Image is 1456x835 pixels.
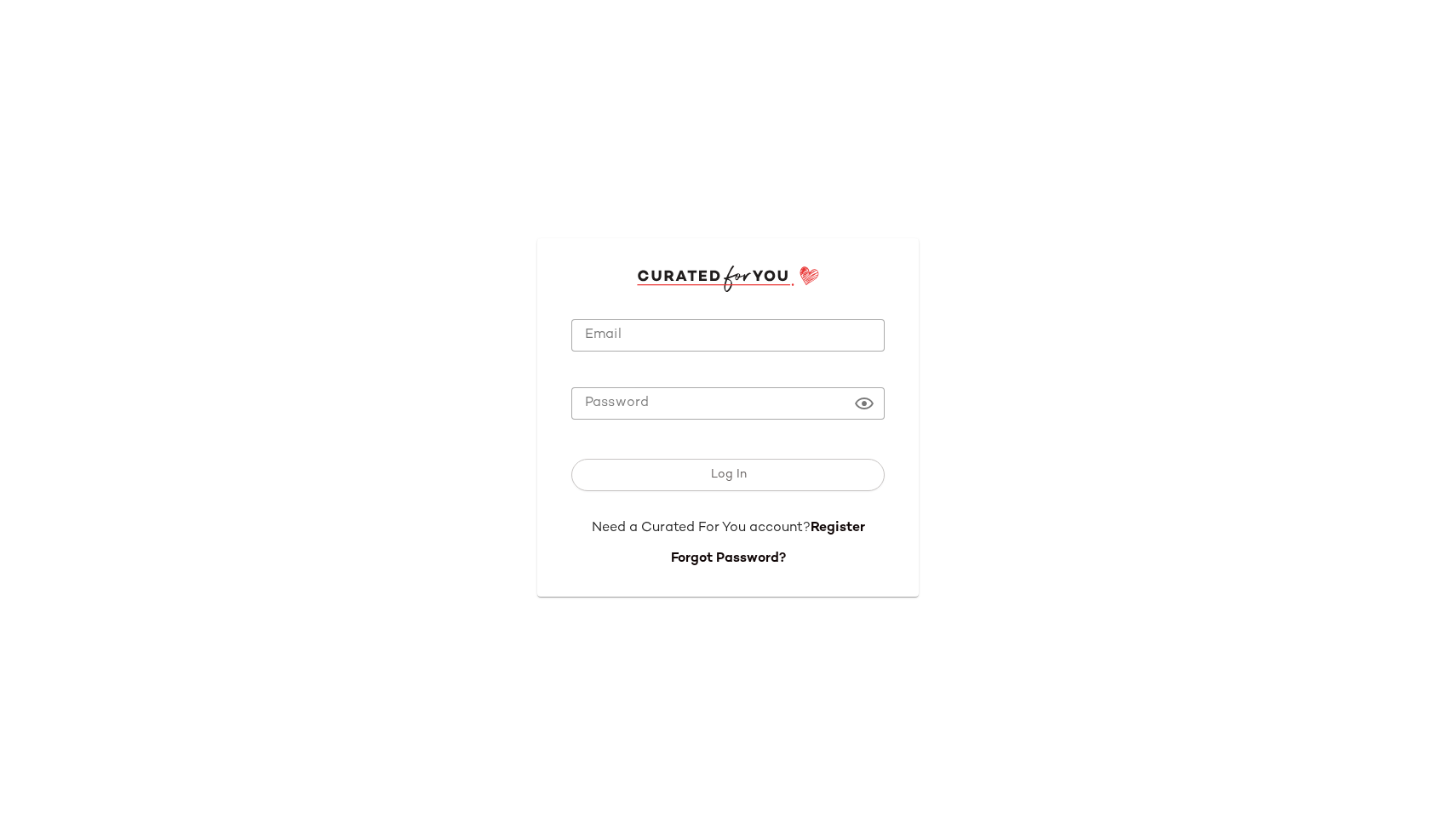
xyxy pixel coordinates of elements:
[709,468,746,482] span: Log In
[637,266,820,291] img: cfy_login_logo.DGdB1djN.svg
[671,552,786,566] a: Forgot Password?
[592,521,811,535] span: Need a Curated For You account?
[571,459,885,491] button: Log In
[811,521,865,535] a: Register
